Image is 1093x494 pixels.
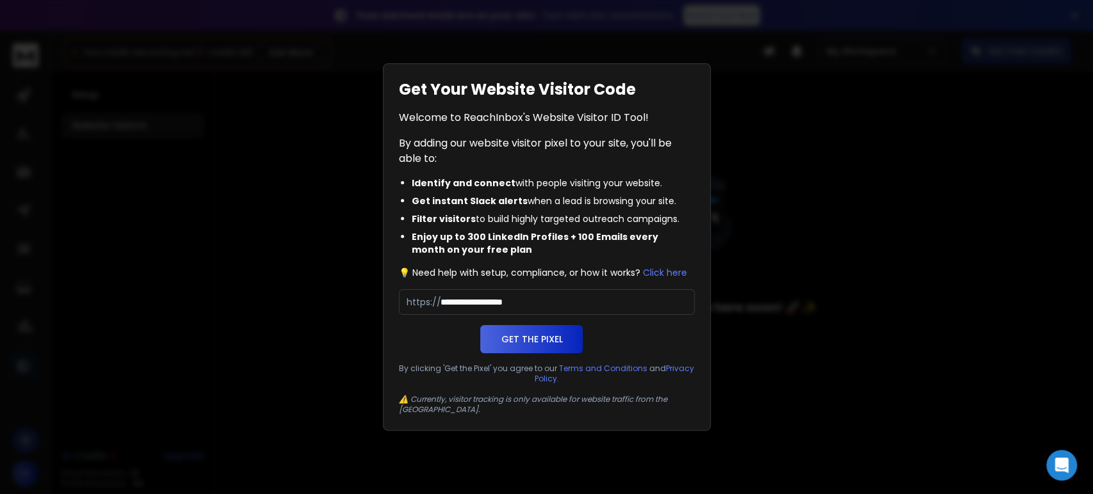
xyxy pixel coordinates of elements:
[412,195,682,207] li: when a lead is browsing your site.
[399,79,695,100] h1: Get Your Website Visitor Code
[399,136,695,166] p: By adding our website visitor pixel to your site, you'll be able to:
[643,266,687,279] button: Click here
[1046,450,1077,481] div: Open Intercom Messenger
[412,212,476,225] span: Filter visitors
[535,363,695,384] a: Privacy Policy
[399,363,695,384] p: By clicking 'Get the Pixel' you agree to our and .
[412,212,682,225] li: to build highly targeted outreach campaigns.
[559,363,647,374] a: Terms and Conditions
[412,230,682,256] li: Enjoy up to 300 LinkedIn Profiles + 100 Emails every month on your free plan
[412,177,515,189] span: Identify and connect
[412,195,528,207] span: Get instant Slack alerts
[399,266,695,279] p: 💡 Need help with setup, compliance, or how it works?
[480,325,583,353] button: Get the Pixel
[412,177,682,189] li: with people visiting your website.
[399,110,695,125] p: Welcome to ReachInbox's Website Visitor ID Tool!
[399,394,695,415] p: ⚠️ Currently, visitor tracking is only available for website traffic from the [GEOGRAPHIC_DATA].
